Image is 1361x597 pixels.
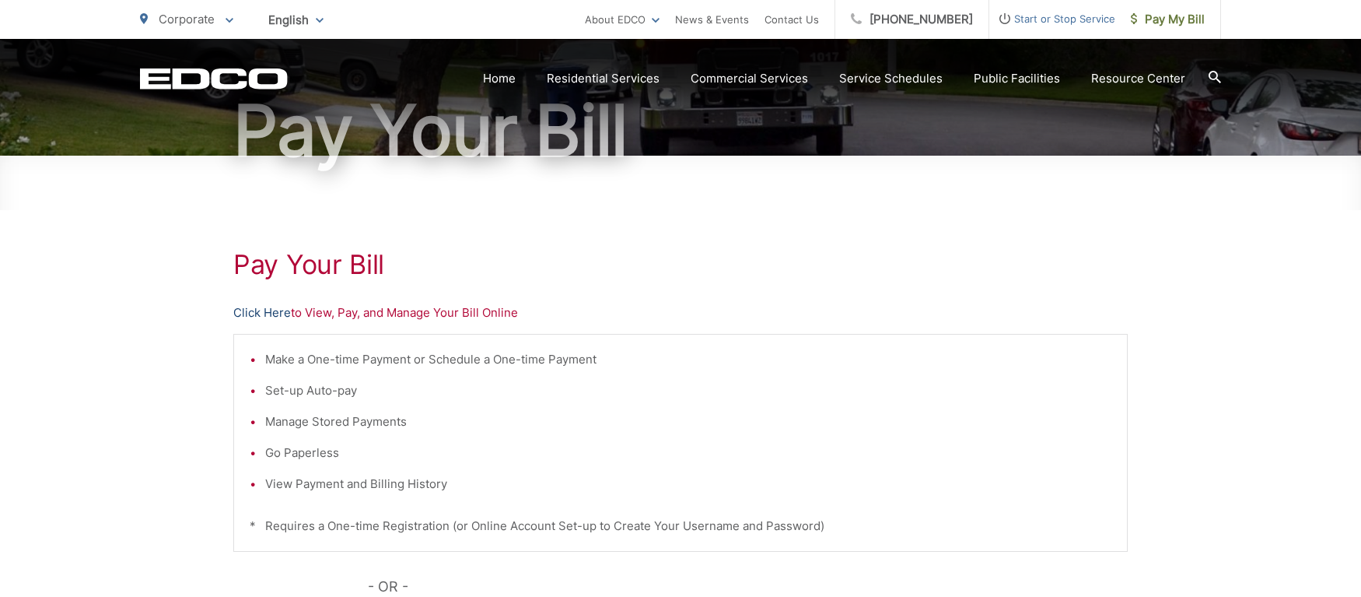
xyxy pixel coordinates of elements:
a: Click Here [233,304,291,322]
li: Manage Stored Payments [265,413,1111,431]
h1: Pay Your Bill [140,92,1221,170]
a: Public Facilities [974,69,1060,88]
p: to View, Pay, and Manage Your Bill Online [233,304,1128,322]
a: Contact Us [764,10,819,29]
li: Go Paperless [265,444,1111,462]
span: Pay My Bill [1131,10,1205,29]
a: EDCD logo. Return to the homepage. [140,68,288,90]
a: Resource Center [1091,69,1185,88]
p: * Requires a One-time Registration (or Online Account Set-up to Create Your Username and Password) [250,517,1111,536]
span: English [257,6,335,33]
li: View Payment and Billing History [265,475,1111,493]
a: Commercial Services [691,69,808,88]
li: Make a One-time Payment or Schedule a One-time Payment [265,350,1111,369]
a: Home [483,69,516,88]
a: About EDCO [585,10,660,29]
a: Residential Services [547,69,660,88]
a: Service Schedules [839,69,943,88]
h1: Pay Your Bill [233,249,1128,280]
li: Set-up Auto-pay [265,381,1111,400]
a: News & Events [675,10,749,29]
span: Corporate [159,12,215,26]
